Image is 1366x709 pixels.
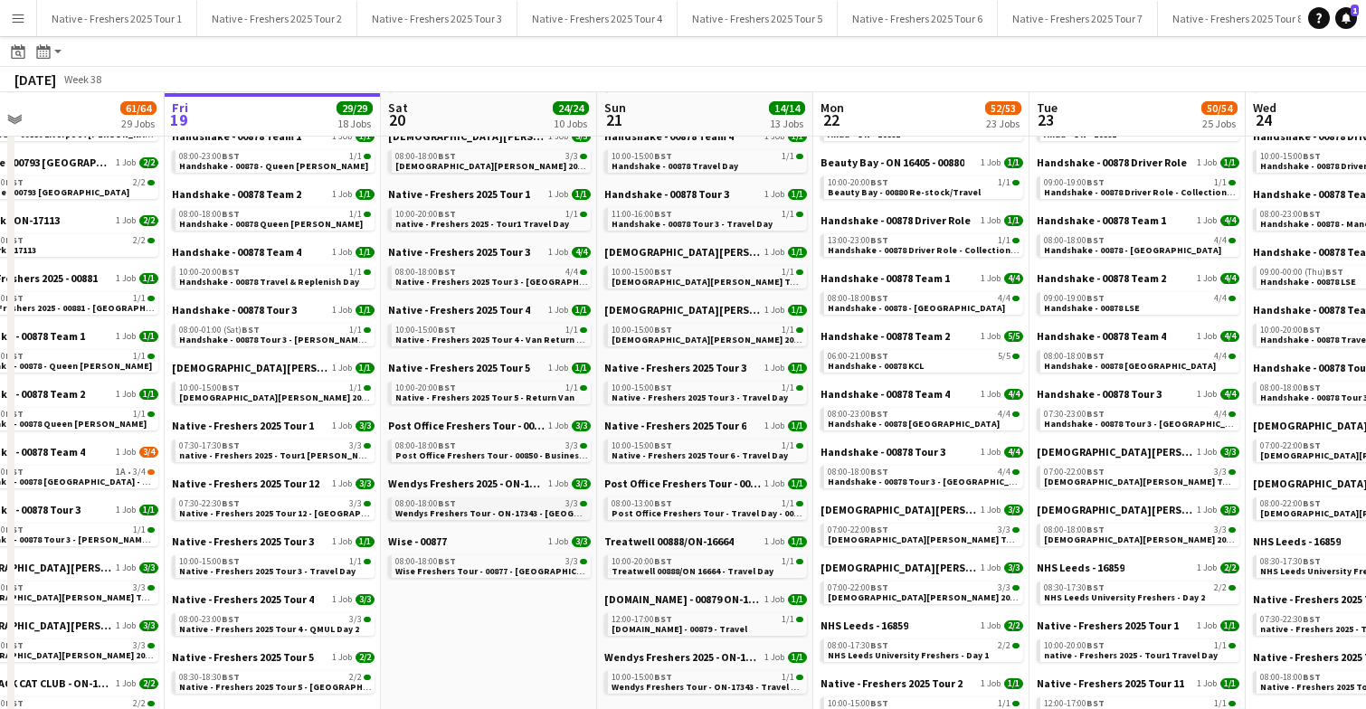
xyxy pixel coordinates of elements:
[612,268,672,277] span: 10:00-15:00
[828,352,888,361] span: 06:00-21:00
[548,189,568,200] span: 1 Job
[5,176,24,188] span: BST
[388,361,530,374] span: Native - Freshers 2025 Tour 5
[438,266,456,278] span: BST
[870,350,888,362] span: BST
[565,152,578,161] span: 3/3
[356,189,375,200] span: 1/1
[1303,324,1321,336] span: BST
[998,352,1010,361] span: 5/5
[828,176,1020,197] a: 10:00-20:00BST1/1Beauty Bay - 00880 Re-stock/Travel
[782,268,794,277] span: 1/1
[764,189,784,200] span: 1 Job
[981,215,1001,226] span: 1 Job
[1037,156,1239,213] div: Handshake - 00878 Driver Role1 Job1/109:00-19:00BST1/1Handshake - 00878 Driver Role - Collection ...
[349,326,362,335] span: 1/1
[998,178,1010,187] span: 1/1
[5,292,24,304] span: BST
[1220,273,1239,284] span: 4/4
[517,1,678,36] button: Native - Freshers 2025 Tour 4
[388,129,591,187] div: [DEMOGRAPHIC_DATA][PERSON_NAME] 2025 Tour 2 - 008481 Job3/308:00-18:00BST3/3[DEMOGRAPHIC_DATA][PE...
[1037,271,1239,285] a: Handshake - 00878 Team 21 Job4/4
[179,160,368,172] span: Handshake - 00878 - Queen Marys
[1044,176,1236,197] a: 09:00-19:00BST1/1Handshake - 00878 Driver Role - Collection & Drop Off
[139,215,158,226] span: 2/2
[172,245,301,259] span: Handshake - 00878 Team 4
[1197,215,1217,226] span: 1 Job
[1044,350,1236,371] a: 08:00-18:00BST4/4Handshake - 00878 [GEOGRAPHIC_DATA]
[395,150,587,171] a: 08:00-18:00BST3/3[DEMOGRAPHIC_DATA][PERSON_NAME] 2025 Tour 2 - 00848 - [GEOGRAPHIC_DATA]
[356,363,375,373] span: 1/1
[1220,215,1239,226] span: 4/4
[395,152,456,161] span: 08:00-18:00
[548,247,568,258] span: 1 Job
[172,187,375,201] a: Handshake - 00878 Team 21 Job1/1
[1004,273,1023,284] span: 4/4
[1044,360,1216,372] span: Handshake - 00878 Leicester
[572,189,591,200] span: 1/1
[821,213,1023,271] div: Handshake - 00878 Driver Role1 Job1/113:00-23:00BST1/1Handshake - 00878 Driver Role - Collection ...
[438,150,456,162] span: BST
[179,382,371,402] a: 10:00-15:00BST1/1[DEMOGRAPHIC_DATA][PERSON_NAME] 2025 Tour 2 - 00848 - Travel Day
[1044,234,1236,255] a: 08:00-18:00BST4/4Handshake - 00878 - [GEOGRAPHIC_DATA]
[1197,273,1217,284] span: 1 Job
[782,152,794,161] span: 1/1
[388,303,530,317] span: Native - Freshers 2025 Tour 4
[604,129,807,143] a: Handshake - 00878 Team 41 Job1/1
[388,129,545,143] span: Lady Garden 2025 Tour 2 - 00848
[548,131,568,142] span: 1 Job
[139,273,158,284] span: 1/1
[821,329,1023,343] a: Handshake - 00878 Team 21 Job5/5
[1037,329,1166,343] span: Handshake - 00878 Team 4
[139,157,158,168] span: 2/2
[1037,213,1239,227] a: Handshake - 00878 Team 11 Job4/4
[612,210,672,219] span: 11:00-16:00
[1044,294,1105,303] span: 09:00-19:00
[612,152,672,161] span: 10:00-15:00
[1303,382,1321,393] span: BST
[828,178,888,187] span: 10:00-20:00
[604,303,807,317] a: [DEMOGRAPHIC_DATA][PERSON_NAME] 2025 Tour 2 - 008481 Job1/1
[222,208,240,220] span: BST
[388,187,530,201] span: Native - Freshers 2025 Tour 1
[388,245,591,259] a: Native - Freshers 2025 Tour 31 Job4/4
[1086,292,1105,304] span: BST
[116,157,136,168] span: 1 Job
[1197,331,1217,342] span: 1 Job
[5,234,24,246] span: BST
[349,152,362,161] span: 1/1
[172,303,375,361] div: Handshake - 00878 Tour 31 Job1/108:00-01:00 (Sat)BST1/1Handshake - 00878 Tour 3 - [PERSON_NAME][G...
[828,350,1020,371] a: 06:00-21:00BST5/5Handshake - 00878 KCL
[612,324,803,345] a: 10:00-15:00BST1/1[DEMOGRAPHIC_DATA][PERSON_NAME] 2025 Tour 2 - 00848 - Travel Day
[764,305,784,316] span: 1 Job
[179,208,371,229] a: 08:00-18:00BST1/1Handshake - 00878 Queen [PERSON_NAME]
[179,266,371,287] a: 10:00-20:00BST1/1Handshake - 00878 Travel & Replenish Day
[388,303,591,317] a: Native - Freshers 2025 Tour 41 Job1/1
[349,383,362,392] span: 1/1
[604,361,807,374] a: Native - Freshers 2025 Tour 31 Job1/1
[1037,213,1166,227] span: Handshake - 00878 Team 1
[828,236,888,245] span: 13:00-23:00
[788,131,807,142] span: 1/1
[395,210,456,219] span: 10:00-20:00
[604,129,807,187] div: Handshake - 00878 Team 41 Job1/110:00-15:00BST1/1Handshake - 00878 Travel Day
[116,215,136,226] span: 1 Job
[179,334,458,345] span: Handshake - 00878 Tour 3 - Queen Mary University
[388,187,591,201] a: Native - Freshers 2025 Tour 11 Job1/1
[604,245,761,259] span: Lady Garden 2025 Tour 1 - 00848
[395,326,456,335] span: 10:00-15:00
[395,268,456,277] span: 08:00-18:00
[388,361,591,419] div: Native - Freshers 2025 Tour 51 Job1/110:00-20:00BST1/1Native - Freshers 2025 Tour 5 - Return Van
[1044,292,1236,313] a: 09:00-19:00BST4/4Handshake - 00878 LSE
[828,302,1005,314] span: Handshake - 00878 - Manchester
[1004,215,1023,226] span: 1/1
[1086,234,1105,246] span: BST
[1220,157,1239,168] span: 1/1
[788,247,807,258] span: 1/1
[395,266,587,287] a: 08:00-18:00BST4/4Native - Freshers 2025 Tour 3 - [GEOGRAPHIC_DATA]
[828,292,1020,313] a: 08:00-18:00BST4/4Handshake - 00878 - [GEOGRAPHIC_DATA]
[395,324,587,345] a: 10:00-15:00BST1/1Native - Freshers 2025 Tour 4 - Van Return & Travel Home
[222,266,240,278] span: BST
[1044,244,1221,256] span: Handshake - 00878 - Manchester
[1086,176,1105,188] span: BST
